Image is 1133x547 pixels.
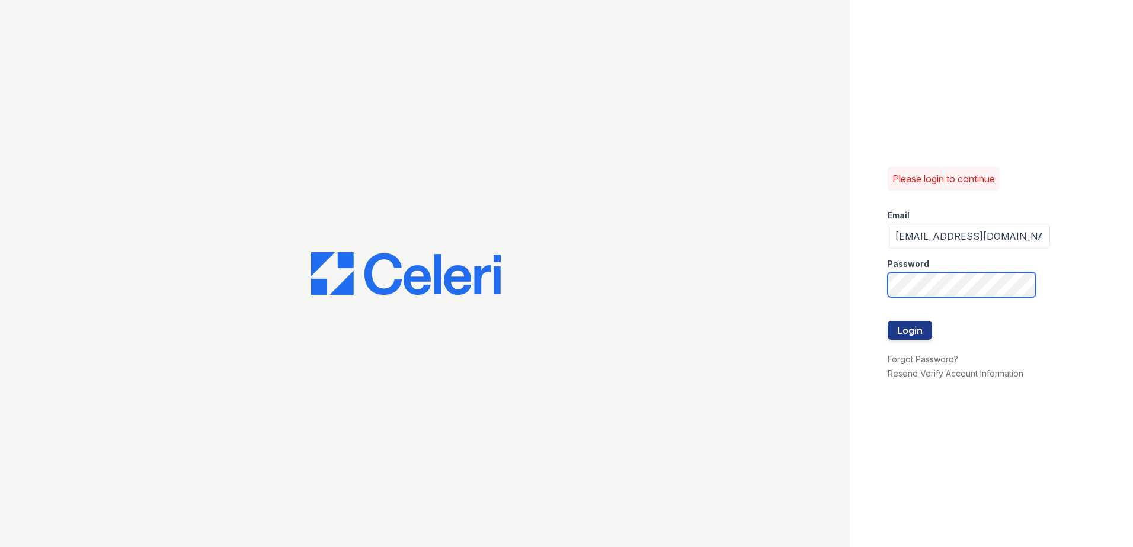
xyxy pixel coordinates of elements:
a: Resend Verify Account Information [888,368,1023,378]
img: CE_Logo_Blue-a8612792a0a2168367f1c8372b55b34899dd931a85d93a1a3d3e32e68fde9ad4.png [311,252,501,295]
button: Login [888,321,932,340]
label: Password [888,258,929,270]
a: Forgot Password? [888,354,958,364]
p: Please login to continue [892,172,995,186]
label: Email [888,210,910,221]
